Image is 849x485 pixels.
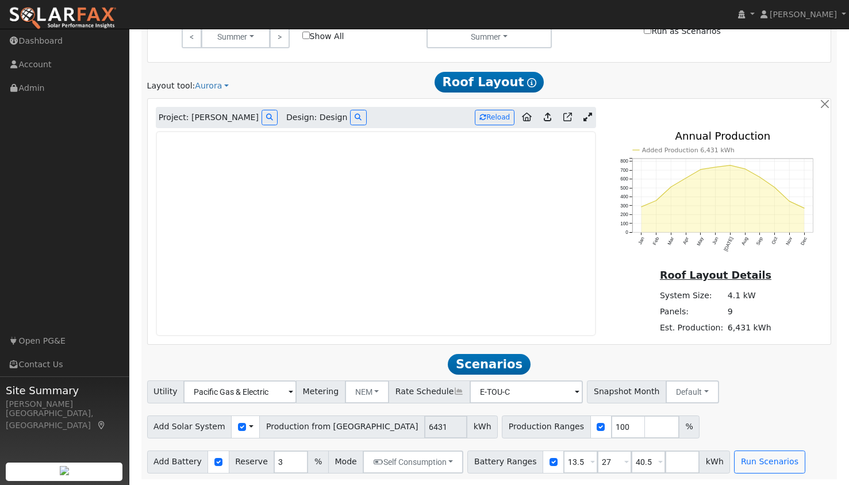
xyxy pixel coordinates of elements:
[539,109,556,127] a: Upload consumption to Aurora project
[579,109,596,126] a: Expand Aurora window
[685,178,686,179] circle: onclick=""
[658,304,725,320] td: Panels:
[328,451,363,474] span: Mode
[771,236,779,245] text: Oct
[679,415,700,438] span: %
[435,72,544,93] span: Roof Layout
[660,270,771,281] u: Roof Layout Details
[302,32,310,39] input: Show All
[696,236,705,247] text: May
[759,176,760,178] circle: onclick=""
[640,206,642,208] circle: onclick=""
[620,177,628,182] text: 600
[620,221,628,226] text: 100
[559,109,577,127] a: Open in Aurora
[502,415,590,438] span: Production Ranges
[644,25,720,37] label: Run as Scenarios
[620,213,628,218] text: 200
[625,230,628,236] text: 0
[699,451,730,474] span: kWh
[259,415,425,438] span: Production from [GEOGRAPHIC_DATA]
[147,81,195,90] span: Layout tool:
[642,147,735,154] text: Added Production 6,431 kWh
[345,380,390,403] button: NEM
[183,380,297,403] input: Select a Utility
[527,78,536,87] i: Show Help
[517,109,536,127] a: Aurora to Home
[302,30,344,43] label: Show All
[789,201,790,202] circle: onclick=""
[620,203,628,209] text: 300
[620,195,628,200] text: 400
[308,451,328,474] span: %
[270,25,290,48] a: >
[363,451,463,474] button: Self Consumption
[744,168,746,170] circle: onclick=""
[652,236,660,246] text: Feb
[159,111,259,124] span: Project: [PERSON_NAME]
[6,383,123,398] span: Site Summary
[9,6,117,30] img: SolarFax
[296,380,345,403] span: Metering
[755,236,764,246] text: Sep
[467,415,498,438] span: kWh
[587,380,666,403] span: Snapshot Month
[682,236,690,245] text: Apr
[644,26,651,34] input: Run as Scenarios
[675,130,770,142] text: Annual Production
[467,451,543,474] span: Battery Ranges
[6,398,123,410] div: [PERSON_NAME]
[637,236,646,245] text: Jan
[804,207,805,209] circle: onclick=""
[785,236,794,247] text: Nov
[700,169,701,171] circle: onclick=""
[286,111,347,124] span: Design: Design
[667,236,675,246] text: Mar
[201,25,270,48] button: Summer
[60,466,69,475] img: retrieve
[620,168,628,173] text: 700
[666,380,719,403] button: Default
[147,380,185,403] span: Utility
[723,237,734,252] text: [DATE]
[725,304,773,320] td: 9
[147,415,232,438] span: Add Solar System
[427,25,552,48] button: Summer
[658,320,725,336] td: Est. Production:
[725,288,773,304] td: 4.1 kW
[620,159,628,164] text: 800
[6,407,123,432] div: [GEOGRAPHIC_DATA], [GEOGRAPHIC_DATA]
[97,421,107,430] a: Map
[725,320,773,336] td: 6,431 kWh
[195,80,229,92] a: Aurora
[734,451,805,474] button: Run Scenarios
[620,186,628,191] text: 500
[448,354,530,375] span: Scenarios
[770,10,837,19] span: [PERSON_NAME]
[475,110,514,125] button: Reload
[714,167,716,168] circle: onclick=""
[800,237,808,247] text: Dec
[229,451,275,474] span: Reserve
[729,164,731,166] circle: onclick=""
[147,451,209,474] span: Add Battery
[774,187,775,188] circle: onclick=""
[655,200,657,202] circle: onclick=""
[741,236,750,246] text: Aug
[670,186,671,188] circle: onclick=""
[712,236,720,245] text: Jun
[470,380,583,403] input: Select a Rate Schedule
[658,288,725,304] td: System Size:
[182,25,202,48] a: <
[389,380,470,403] span: Rate Schedule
